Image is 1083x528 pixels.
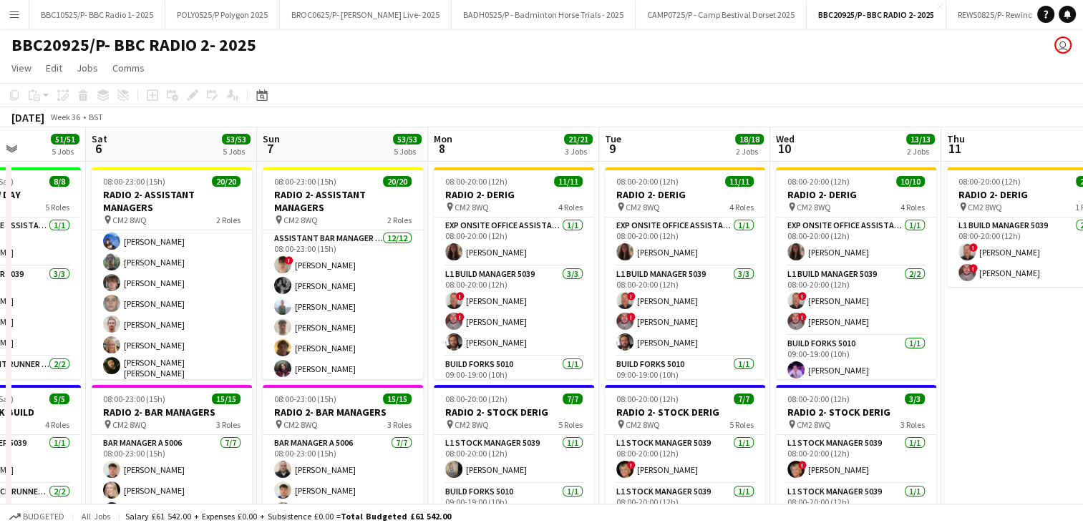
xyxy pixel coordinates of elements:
span: Edit [46,62,62,74]
button: BBC20925/P- BBC RADIO 2- 2025 [807,1,946,29]
a: Comms [107,59,150,77]
span: Week 36 [47,112,83,122]
div: [DATE] [11,110,44,124]
div: BST [89,112,103,122]
a: Edit [40,59,68,77]
h1: BBC20925/P- BBC RADIO 2- 2025 [11,34,256,56]
button: BADH0525/P - Badminton Horse Trials - 2025 [452,1,636,29]
button: BROC0625/P- [PERSON_NAME] Live- 2025 [280,1,452,29]
span: Budgeted [23,512,64,522]
span: All jobs [79,511,113,522]
button: Budgeted [7,509,67,524]
span: View [11,62,31,74]
span: Total Budgeted £61 542.00 [341,511,451,522]
app-user-avatar: Grace Shorten [1054,36,1072,54]
button: POLY0525/P Polygon 2025 [165,1,280,29]
button: BBC10525/P- BBC Radio 1- 2025 [29,1,165,29]
div: Salary £61 542.00 + Expenses £0.00 + Subsistence £0.00 = [125,511,451,522]
button: CAMP0725/P - Camp Bestival Dorset 2025 [636,1,807,29]
a: Jobs [71,59,104,77]
span: Comms [112,62,145,74]
a: View [6,59,37,77]
span: Jobs [77,62,98,74]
